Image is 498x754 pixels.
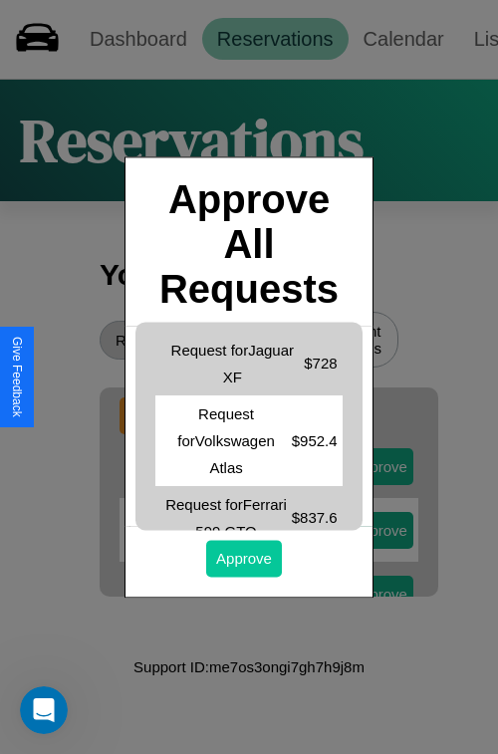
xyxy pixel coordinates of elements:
p: $ 837.6 [292,504,338,531]
p: $ 952.4 [292,427,338,454]
div: Give Feedback [10,337,24,417]
h2: Approve All Requests [145,177,353,312]
button: Approve [206,540,282,577]
p: Request for Ferrari 599 GTO [160,491,291,545]
p: Request for Volkswagen Atlas [160,400,291,481]
p: $ 728 [304,350,337,377]
iframe: Intercom live chat [20,686,68,734]
p: Request for Jaguar XF [160,337,304,390]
